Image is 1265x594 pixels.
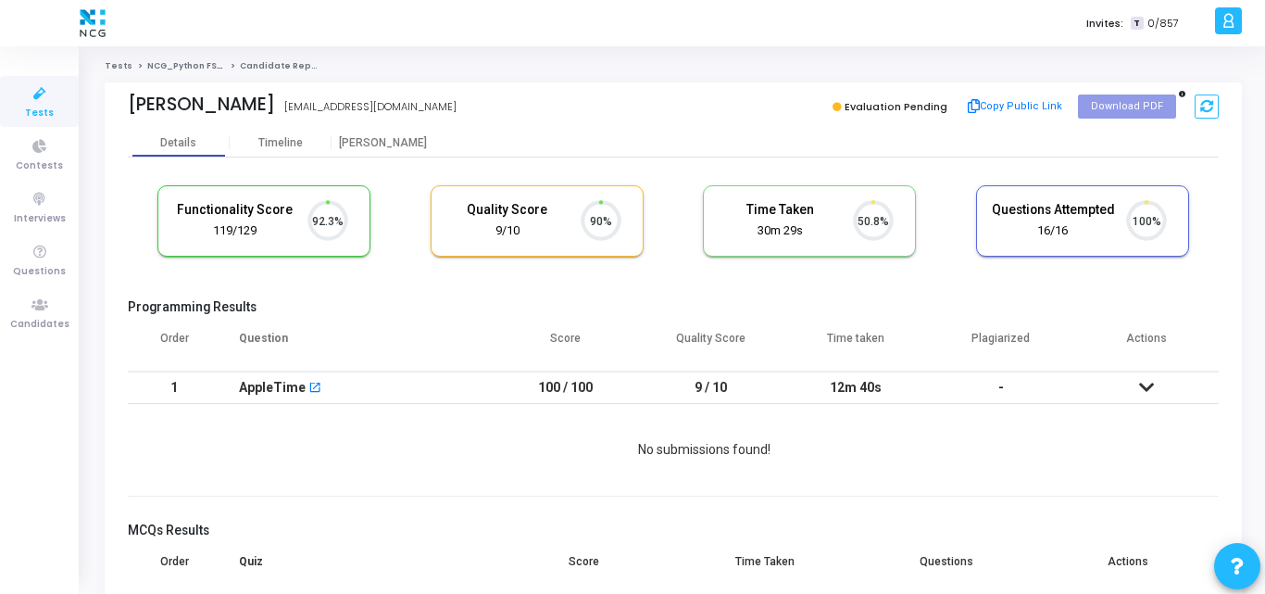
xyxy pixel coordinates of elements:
label: Invites: [1086,16,1123,32]
span: Tests [25,106,54,121]
button: Copy Public Link [962,93,1069,120]
span: Contests [16,158,63,174]
h5: Functionality Score [172,202,296,218]
th: Actions [1073,320,1219,372]
a: Tests [105,60,132,71]
div: [EMAIL_ADDRESS][DOMAIN_NAME] [284,99,457,115]
div: 30m 29s [718,222,842,240]
span: Questions [13,264,66,280]
span: Evaluation Pending [845,99,947,114]
span: T [1131,17,1143,31]
span: Interviews [14,211,66,227]
td: 1 [128,372,220,404]
td: 12m 40s [783,372,929,404]
div: Details [160,136,196,150]
nav: breadcrumb [105,60,1242,72]
a: NCG_Python FS_Developer_2025 [147,60,303,71]
th: Plagiarized [929,320,1074,372]
span: Candidates [10,317,69,333]
div: 16/16 [991,222,1115,240]
div: AppleTime [239,373,306,403]
div: Timeline [258,136,303,150]
div: 9/10 [445,222,570,240]
span: - [998,380,1004,395]
div: [PERSON_NAME] [332,136,433,150]
h5: Questions Attempted [991,202,1115,218]
img: logo [75,5,110,42]
button: Download PDF [1078,95,1176,119]
h5: MCQs Results [128,523,1219,538]
h5: Quality Score [445,202,570,218]
div: No submissions found! [158,435,1249,465]
span: 0/857 [1147,16,1179,32]
h5: Time Taken [718,202,842,218]
h5: Programming Results [128,299,1219,315]
th: Order [128,320,220,372]
span: Candidate Report [240,60,325,71]
mat-icon: open_in_new [308,383,321,396]
th: Time taken [783,320,929,372]
div: [PERSON_NAME] [128,94,275,115]
th: Score [494,320,639,372]
th: Question [220,320,494,372]
td: 9 / 10 [638,372,783,404]
td: 100 / 100 [494,372,639,404]
div: 119/129 [172,222,296,240]
th: Quality Score [638,320,783,372]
